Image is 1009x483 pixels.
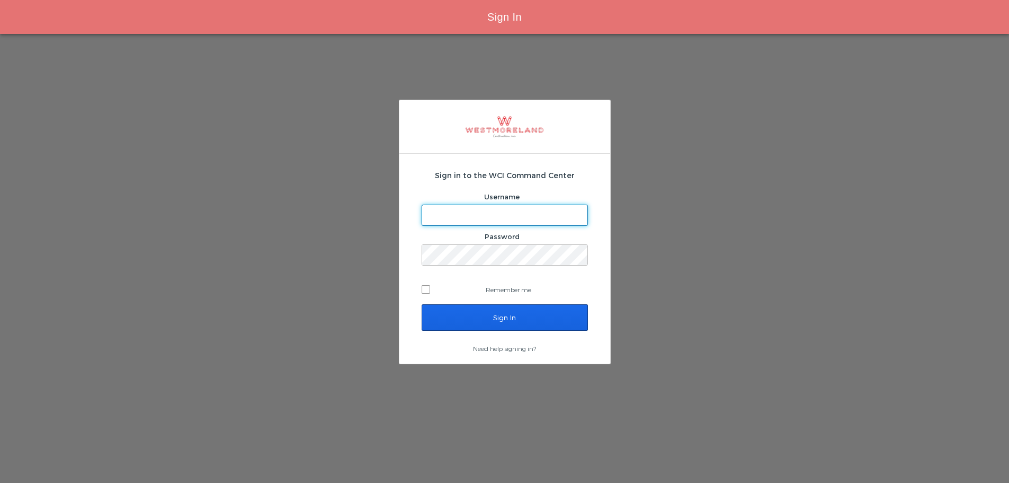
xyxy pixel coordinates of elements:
[487,11,522,23] span: Sign In
[422,304,588,331] input: Sign In
[484,192,520,201] label: Username
[473,345,536,352] a: Need help signing in?
[485,232,520,241] label: Password
[422,170,588,181] h2: Sign in to the WCI Command Center
[422,282,588,297] label: Remember me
